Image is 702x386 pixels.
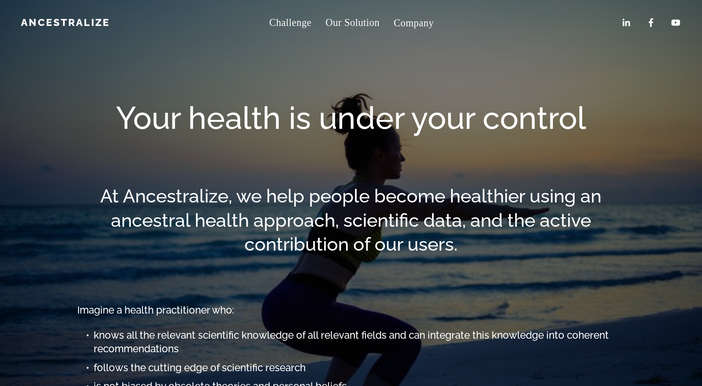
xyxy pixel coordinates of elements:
a: YouTube [670,17,681,28]
a: Challenge [269,13,312,33]
h1: Your health is under your control [77,99,625,137]
h3: Imagine a health practitioner who: [77,303,625,317]
a: Facebook [646,17,656,28]
span: Company [394,14,434,32]
a: Ancestralize [21,16,110,28]
a: folder dropdown [394,13,434,33]
h2: At Ancestralize, we help people become healthier using an ancestral health approach, scientific d... [77,184,625,257]
a: LinkedIn [621,17,631,28]
h3: knows all the relevant scientific knowledge of all relevant fields and can integrate this knowled... [94,328,625,356]
h3: follows the cutting edge of scientific research [94,361,625,374]
a: Our Solution [325,13,380,33]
